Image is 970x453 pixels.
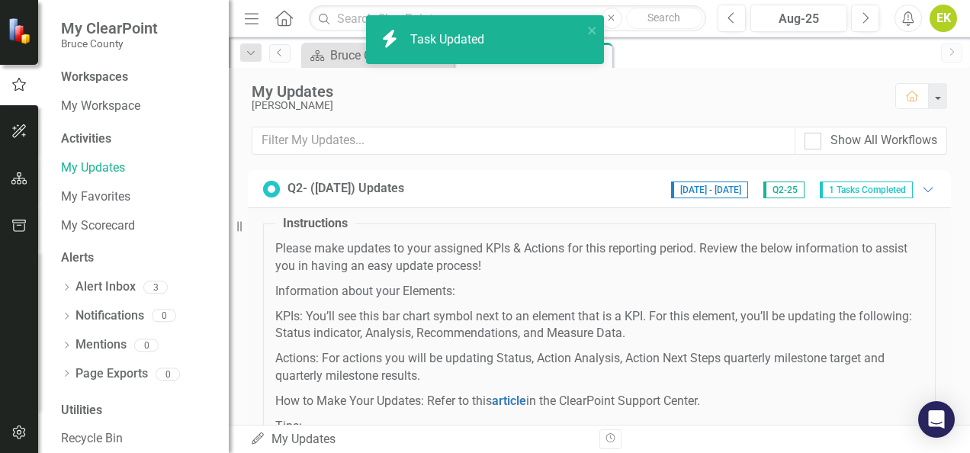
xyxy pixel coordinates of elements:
[61,130,214,148] div: Activities
[143,281,168,294] div: 3
[626,8,702,29] button: Search
[671,182,748,198] span: [DATE] - [DATE]
[275,215,355,233] legend: Instructions
[275,283,923,300] p: Information about your Elements:
[61,249,214,267] div: Alerts
[275,418,923,435] p: Tips:
[275,308,923,343] p: KPIs: You’ll see this bar chart symbol next to an element that is a KPI. For this element, you’ll...
[61,159,214,177] a: My Updates
[75,365,148,383] a: Page Exports
[275,240,923,275] p: Please make updates to your assigned KPIs & Actions for this reporting period. Review the below i...
[61,217,214,235] a: My Scorecard
[410,31,488,49] div: Task Updated
[61,69,128,86] div: Workspaces
[61,402,214,419] div: Utilities
[918,401,955,438] div: Open Intercom Messenger
[647,11,680,24] span: Search
[250,431,588,448] div: My Updates
[61,37,158,50] small: Bruce County
[75,307,144,325] a: Notifications
[309,5,706,32] input: Search ClearPoint...
[275,350,923,385] p: Actions: For actions you will be updating Status, Action Analysis, Action Next Steps quarterly mi...
[756,10,842,28] div: Aug-25
[61,430,214,448] a: Recycle Bin
[587,21,598,39] button: close
[61,98,214,115] a: My Workspace
[75,336,127,354] a: Mentions
[75,278,136,296] a: Alert Inbox
[287,180,404,198] div: Q2- ([DATE]) Updates
[252,100,880,111] div: [PERSON_NAME]
[275,393,923,410] p: How to Make Your Updates: Refer to this in the ClearPoint Support Center.
[156,368,180,381] div: 0
[305,46,450,65] a: Bruce County BSC Welcome Page
[252,83,880,100] div: My Updates
[492,394,526,408] a: article
[750,5,847,32] button: Aug-25
[152,310,176,323] div: 0
[330,46,450,65] div: Bruce County BSC Welcome Page
[61,188,214,206] a: My Favorites
[830,132,937,149] div: Show All Workflows
[61,19,158,37] span: My ClearPoint
[930,5,957,32] button: EK
[252,127,795,155] input: Filter My Updates...
[134,339,159,352] div: 0
[820,182,913,198] span: 1 Tasks Completed
[763,182,805,198] span: Q2-25
[8,18,34,44] img: ClearPoint Strategy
